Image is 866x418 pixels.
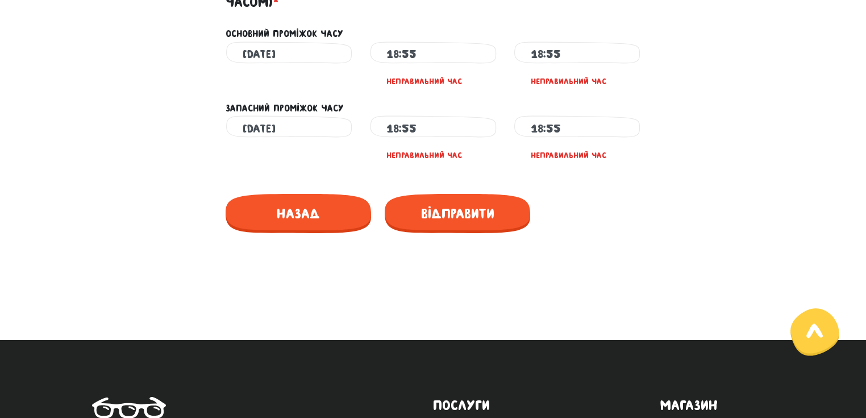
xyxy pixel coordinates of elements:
[226,194,371,233] span: Назад
[531,75,623,88] div: Неправильний час
[217,27,649,42] div: Основний проміжок часу
[385,194,530,233] span: Відправити
[386,115,479,141] input: Час з
[243,115,335,141] input: Дата
[531,149,623,162] div: Неправильний час
[386,42,479,67] input: Час з
[243,42,335,67] input: Дата
[660,397,774,413] a: Магазин
[531,42,623,67] input: Час по
[217,101,649,116] div: Запасний проміжок часу
[531,115,623,141] input: Час по
[386,149,479,162] div: Неправильний час
[386,75,479,88] div: Неправильний час
[433,397,523,413] a: Послуги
